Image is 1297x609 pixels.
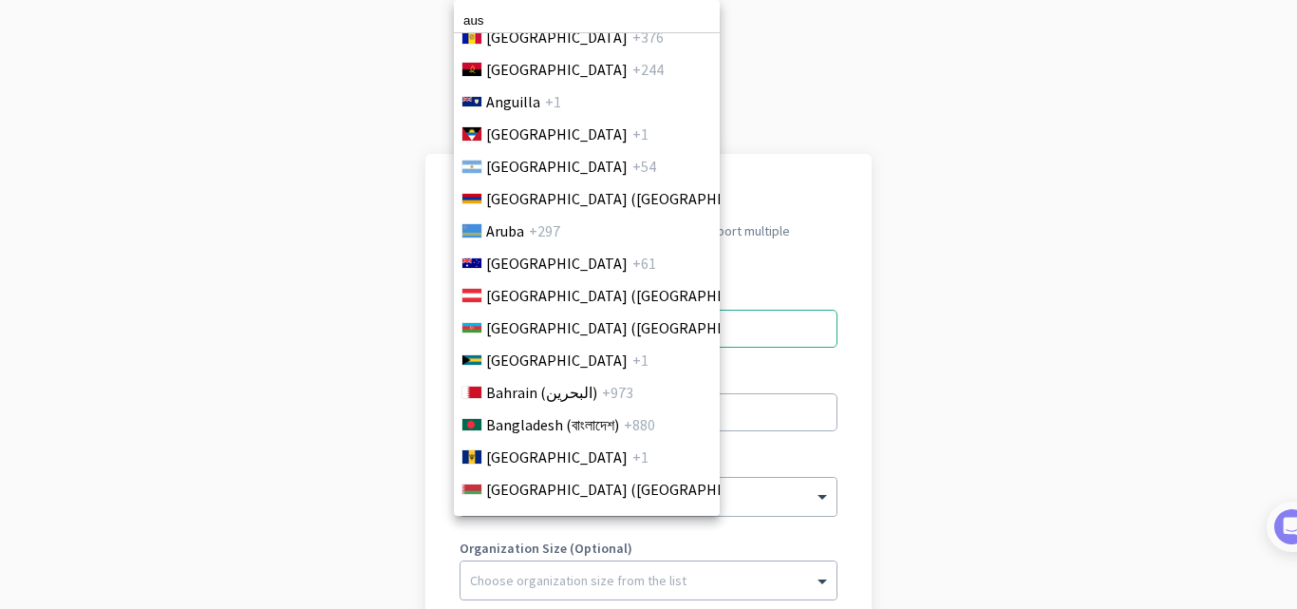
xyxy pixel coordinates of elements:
span: +1 [545,90,561,113]
span: [GEOGRAPHIC_DATA] ([GEOGRAPHIC_DATA]) [486,187,782,210]
span: +244 [632,58,664,81]
span: +1 [632,349,648,371]
span: +1 [632,446,648,468]
span: [GEOGRAPHIC_DATA] ([GEOGRAPHIC_DATA]) [486,284,782,307]
span: [GEOGRAPHIC_DATA] ([GEOGRAPHIC_DATA]) [486,478,782,501]
span: +1 [632,123,648,145]
span: Bangladesh (বাংলাদেশ) [486,413,619,436]
span: +973 [602,381,633,404]
span: [GEOGRAPHIC_DATA] [486,58,628,81]
span: +61 [632,252,656,275]
span: Aruba [486,219,524,242]
span: [GEOGRAPHIC_DATA] [486,26,628,48]
span: [GEOGRAPHIC_DATA] [486,252,628,275]
input: Search Country [454,9,720,33]
span: [GEOGRAPHIC_DATA] [486,349,628,371]
span: [GEOGRAPHIC_DATA] [486,155,628,178]
span: +297 [529,219,560,242]
span: Anguilla [486,90,540,113]
span: [GEOGRAPHIC_DATA] ([GEOGRAPHIC_DATA]) [486,316,782,339]
span: [GEOGRAPHIC_DATA] [486,446,628,468]
span: Bahrain (‫البحرين‬‎) [486,381,597,404]
span: +376 [632,26,664,48]
span: [GEOGRAPHIC_DATA] [486,123,628,145]
span: +880 [624,413,655,436]
span: +54 [632,155,656,178]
